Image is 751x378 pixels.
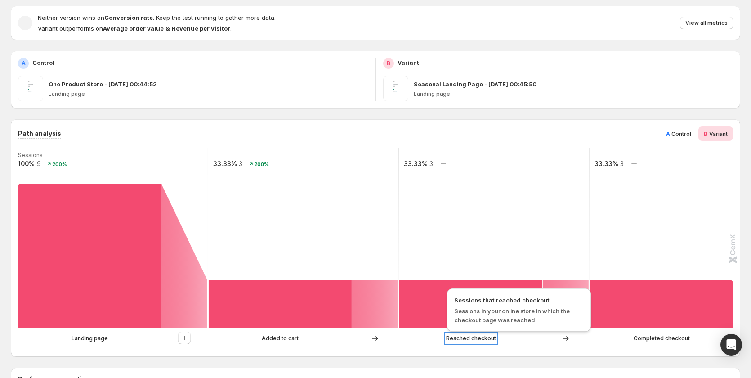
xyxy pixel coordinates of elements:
span: Sessions in your online store in which the checkout page was reached [454,307,570,324]
p: Seasonal Landing Page - [DATE] 00:45:50 [414,80,536,89]
strong: & [165,25,170,32]
p: Landing page [72,334,108,343]
text: 33.33% [213,160,237,167]
h2: B [387,60,390,67]
text: 33.33% [595,160,618,167]
p: Landing page [414,90,733,98]
span: Neither version wins on . Keep the test running to gather more data. [38,14,276,21]
strong: Average order value [103,25,164,32]
text: 100% [18,160,35,167]
h2: A [22,60,26,67]
text: 200% [52,161,67,167]
text: 200% [254,161,269,167]
img: Seasonal Landing Page - Sep 7, 00:45:50 [383,76,408,101]
text: 3 [239,160,242,167]
h2: - [24,18,27,27]
span: Control [671,130,691,137]
path: Added to cart: 3 [209,280,352,328]
span: View all metrics [685,19,728,27]
button: View all metrics [680,17,733,29]
div: Open Intercom Messenger [720,334,742,355]
text: Sessions [18,152,43,158]
path: Completed checkout: 3 [590,280,733,328]
img: One Product Store - Sep 7, 00:44:52 [18,76,43,101]
span: Sessions that reached checkout [454,296,584,305]
span: Variant outperforms on . [38,25,232,32]
p: Landing page [49,90,368,98]
text: 9 [37,160,41,167]
text: 3 [620,160,624,167]
p: One Product Store - [DATE] 00:44:52 [49,80,157,89]
text: 3 [429,160,433,167]
strong: Conversion rate [104,14,153,21]
h3: Path analysis [18,129,61,138]
text: 33.33% [404,160,428,167]
path: Reached checkout: 3 [399,280,542,328]
p: Added to cart [262,334,299,343]
p: Reached checkout [446,334,496,343]
p: Control [32,58,54,67]
span: Variant [709,130,728,137]
p: Variant [398,58,419,67]
p: Completed checkout [634,334,690,343]
strong: Revenue per visitor [172,25,230,32]
span: A [666,130,670,137]
span: B [704,130,708,137]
